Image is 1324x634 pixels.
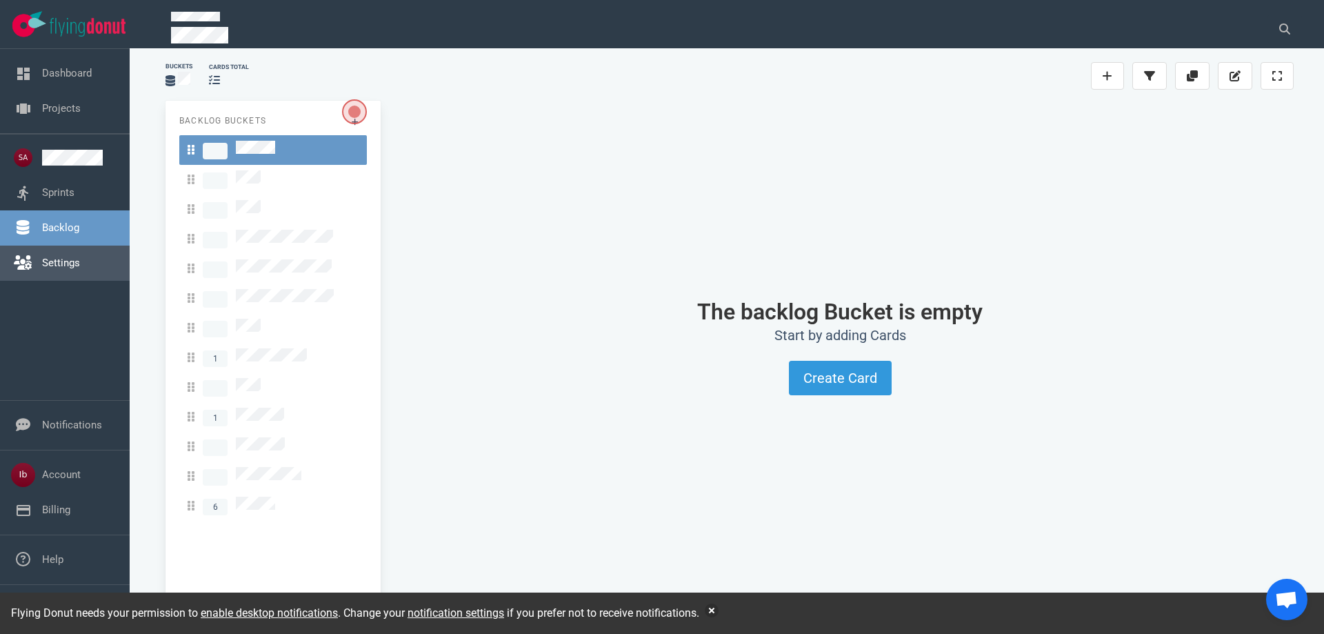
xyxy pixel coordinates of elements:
h1: The backlog Bucket is empty [403,299,1277,324]
p: Backlog Buckets [179,115,367,127]
a: 1 [179,402,367,432]
span: 6 [203,499,228,515]
a: Sprints [42,186,74,199]
div: cards total [209,63,249,72]
a: 6 [179,491,367,521]
a: 1 [179,343,367,373]
img: Flying Donut text logo [50,18,126,37]
a: enable desktop notifications [201,606,338,620]
a: Account [42,468,81,481]
span: 1 [203,350,228,367]
div: Open de chat [1266,579,1307,620]
div: Buckets [165,62,192,71]
a: Notifications [42,419,102,431]
a: Backlog [42,221,79,234]
a: Projects [42,102,81,115]
span: . Change your if you prefer not to receive notifications. [338,606,699,620]
span: Flying Donut needs your permission to [11,606,338,620]
a: Billing [42,504,70,516]
span: 1 [203,410,228,426]
h2: Start by adding Cards [403,327,1277,344]
a: notification settings [408,606,504,620]
a: Dashboard [42,67,92,79]
button: Create Card [789,361,892,395]
a: Settings [42,257,80,269]
button: Open the dialog [342,99,367,124]
a: Help [42,553,63,566]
